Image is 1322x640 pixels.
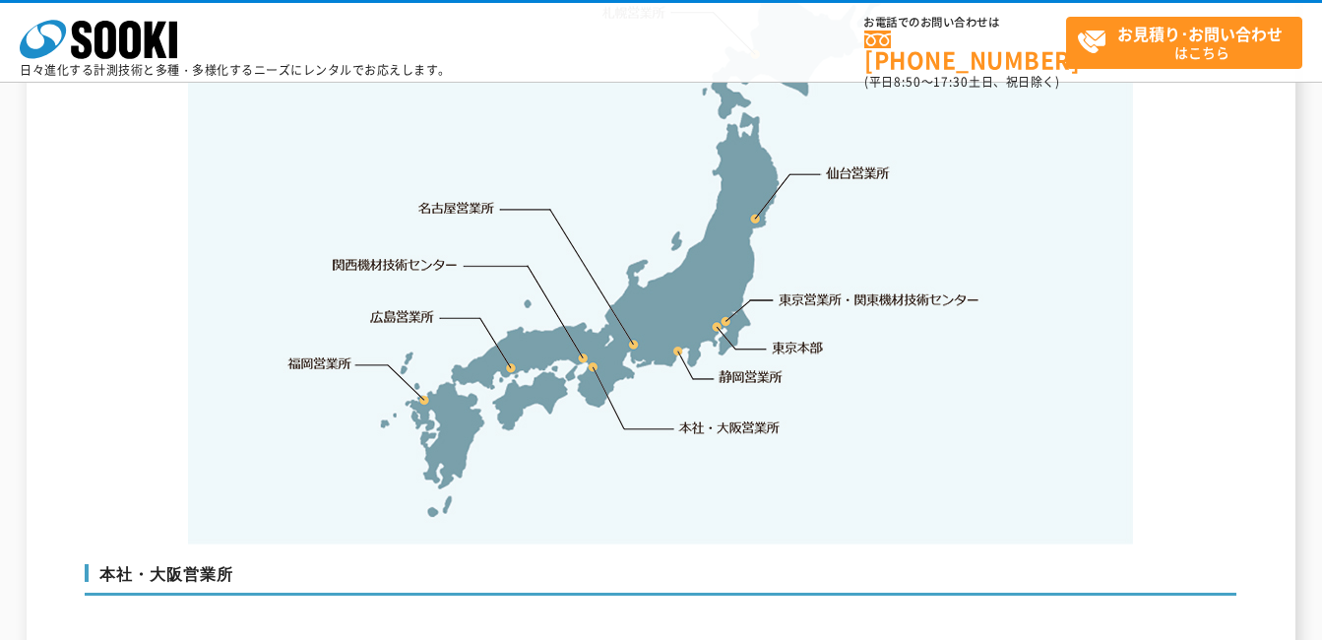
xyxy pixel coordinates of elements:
a: 福岡営業所 [287,353,351,373]
a: 関西機材技術センター [333,255,458,275]
a: お見積り･お問い合わせはこちら [1066,17,1302,69]
span: はこちら [1077,18,1301,67]
span: (平日 ～ 土日、祝日除く) [864,73,1059,91]
span: 17:30 [933,73,969,91]
a: 東京営業所・関東機材技術センター [780,289,981,309]
a: 静岡営業所 [719,367,783,387]
span: 8:50 [894,73,921,91]
a: 本社・大阪営業所 [677,417,781,437]
h3: 本社・大阪営業所 [85,564,1236,596]
a: 名古屋営業所 [418,199,495,219]
p: 日々進化する計測技術と多種・多様化するニーズにレンタルでお応えします。 [20,64,451,76]
a: 広島営業所 [371,306,435,326]
strong: お見積り･お問い合わせ [1117,22,1283,45]
span: お電話でのお問い合わせは [864,17,1066,29]
a: [PHONE_NUMBER] [864,31,1066,71]
a: 仙台営業所 [826,163,890,183]
a: 東京本部 [773,339,824,358]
